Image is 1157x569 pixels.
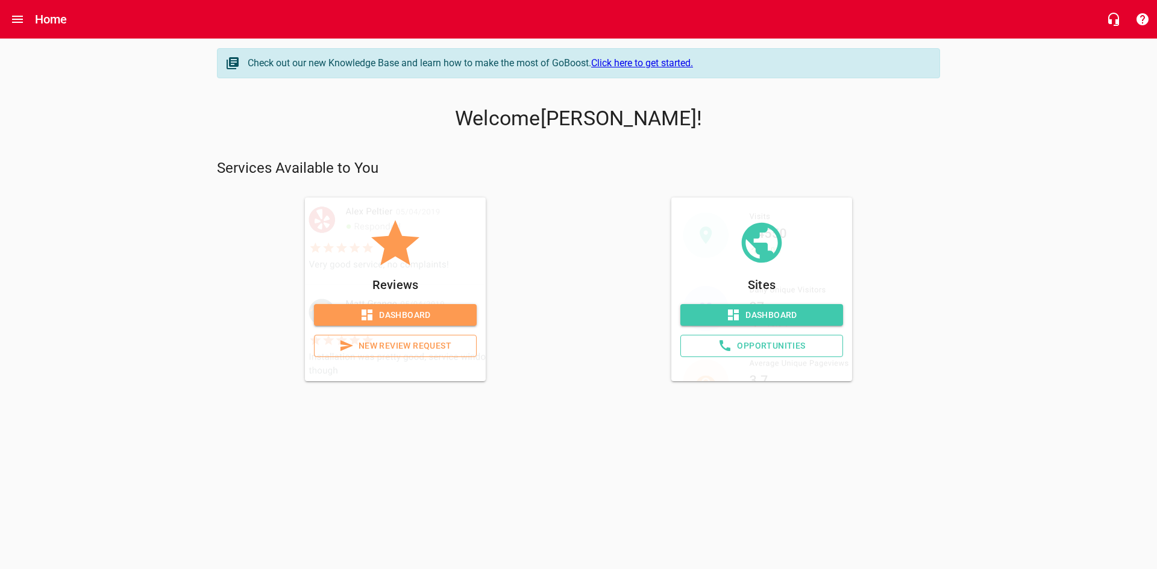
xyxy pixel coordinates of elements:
[314,275,477,294] p: Reviews
[1099,5,1128,34] button: Live Chat
[1128,5,1157,34] button: Support Portal
[324,338,466,353] span: New Review Request
[314,335,477,357] a: New Review Request
[217,159,940,178] p: Services Available to You
[314,304,477,326] a: Dashboard
[3,5,32,34] button: Open drawer
[690,308,833,323] span: Dashboard
[324,308,467,323] span: Dashboard
[591,57,693,69] a: Click here to get started.
[691,338,833,353] span: Opportunities
[217,107,940,131] p: Welcome [PERSON_NAME] !
[680,335,843,357] a: Opportunities
[35,10,67,29] h6: Home
[248,56,927,70] div: Check out our new Knowledge Base and learn how to make the most of GoBoost.
[680,304,843,326] a: Dashboard
[680,275,843,294] p: Sites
